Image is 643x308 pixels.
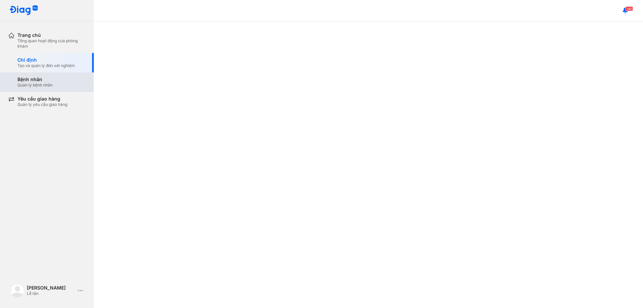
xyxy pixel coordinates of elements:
div: [PERSON_NAME] [27,285,75,291]
div: Quản lý bệnh nhân [17,82,53,88]
div: Bệnh nhân [17,76,53,82]
div: Lễ tân [27,291,75,296]
div: Yêu cầu giao hàng [17,96,67,102]
img: logo [11,284,24,297]
img: logo [9,5,38,16]
div: Tạo và quản lý đơn xét nghiệm [17,63,75,68]
span: 140 [626,6,633,11]
div: Tổng quan hoạt động của phòng khám [17,38,86,49]
div: Quản lý yêu cầu giao hàng [17,102,67,107]
div: Chỉ định [17,57,75,63]
div: Trang chủ [17,32,86,38]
